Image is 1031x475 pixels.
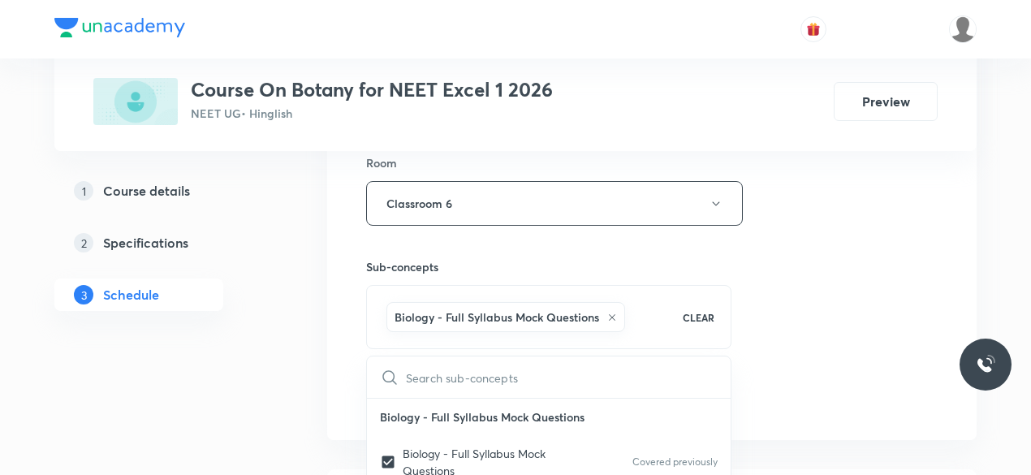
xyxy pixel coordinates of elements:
[74,181,93,201] p: 1
[800,16,826,42] button: avatar
[834,82,938,121] button: Preview
[54,18,185,41] a: Company Logo
[103,181,190,201] h5: Course details
[93,78,178,125] img: C0305832-19BA-42C2-82D2-BC82CFA448D8_plus.png
[74,285,93,304] p: 3
[103,285,159,304] h5: Schedule
[976,355,995,374] img: ttu
[949,15,977,43] img: Arpita
[406,356,731,398] input: Search sub-concepts
[54,175,275,207] a: 1Course details
[191,105,553,122] p: NEET UG • Hinglish
[366,154,397,171] h6: Room
[683,310,714,325] p: CLEAR
[806,22,821,37] img: avatar
[191,78,553,101] h3: Course On Botany for NEET Excel 1 2026
[395,309,599,326] h6: Biology - Full Syllabus Mock Questions
[632,455,718,469] p: Covered previously
[103,233,188,253] h5: Specifications
[74,233,93,253] p: 2
[366,258,731,275] h6: Sub-concepts
[366,181,743,226] button: Classroom 6
[54,227,275,259] a: 2Specifications
[367,399,731,435] p: Biology - Full Syllabus Mock Questions
[54,18,185,37] img: Company Logo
